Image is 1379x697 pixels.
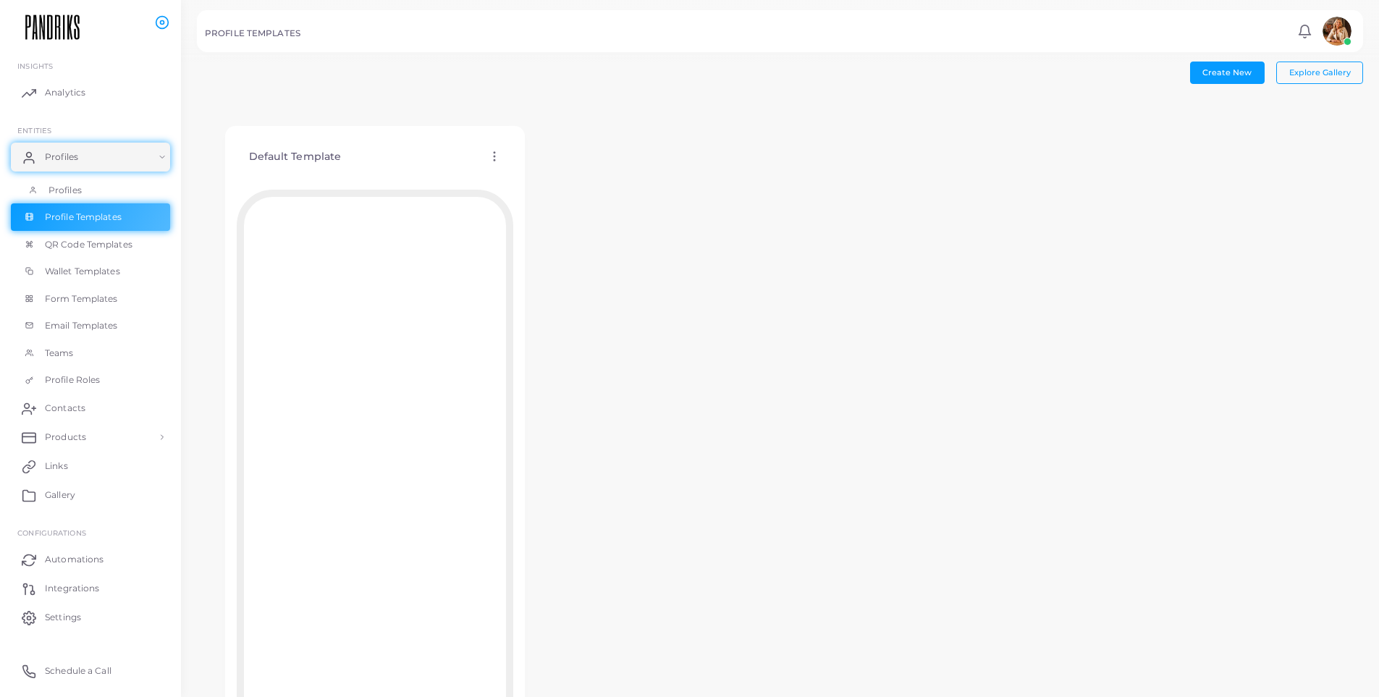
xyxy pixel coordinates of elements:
span: Explore Gallery [1289,67,1351,77]
span: ENTITIES [17,126,51,135]
span: Profiles [49,184,82,197]
a: Teams [11,339,170,367]
span: Form Templates [45,292,118,305]
a: Contacts [11,394,170,423]
span: Products [45,431,86,444]
a: Settings [11,603,170,632]
a: Products [11,423,170,452]
a: Wallet Templates [11,258,170,285]
a: Links [11,452,170,481]
a: Analytics [11,78,170,107]
button: Create New [1190,62,1265,83]
img: logo [13,14,93,41]
span: Configurations [17,528,86,537]
span: Settings [45,611,81,624]
span: Create New [1202,67,1252,77]
span: Automations [45,553,104,566]
img: avatar [1323,17,1351,46]
span: Profiles [45,151,78,164]
a: Form Templates [11,285,170,313]
a: QR Code Templates [11,231,170,258]
span: Integrations [45,582,99,595]
a: Schedule a Call [11,656,170,685]
span: Email Templates [45,319,118,332]
span: Wallet Templates [45,265,120,278]
span: Profile Roles [45,373,100,386]
a: avatar [1318,17,1355,46]
h5: PROFILE TEMPLATES [205,28,300,38]
span: Analytics [45,86,85,99]
span: QR Code Templates [45,238,132,251]
a: Gallery [11,481,170,510]
span: Contacts [45,402,85,415]
a: Profiles [11,177,170,204]
h4: Default Template [249,151,342,163]
a: Automations [11,545,170,574]
a: Profiles [11,143,170,172]
button: Explore Gallery [1276,62,1363,83]
span: Profile Templates [45,211,122,224]
a: Email Templates [11,312,170,339]
span: Gallery [45,489,75,502]
a: Profile Templates [11,203,170,231]
span: Schedule a Call [45,664,111,677]
span: Links [45,460,68,473]
a: Integrations [11,574,170,603]
span: INSIGHTS [17,62,53,70]
span: Teams [45,347,74,360]
a: Profile Roles [11,366,170,394]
